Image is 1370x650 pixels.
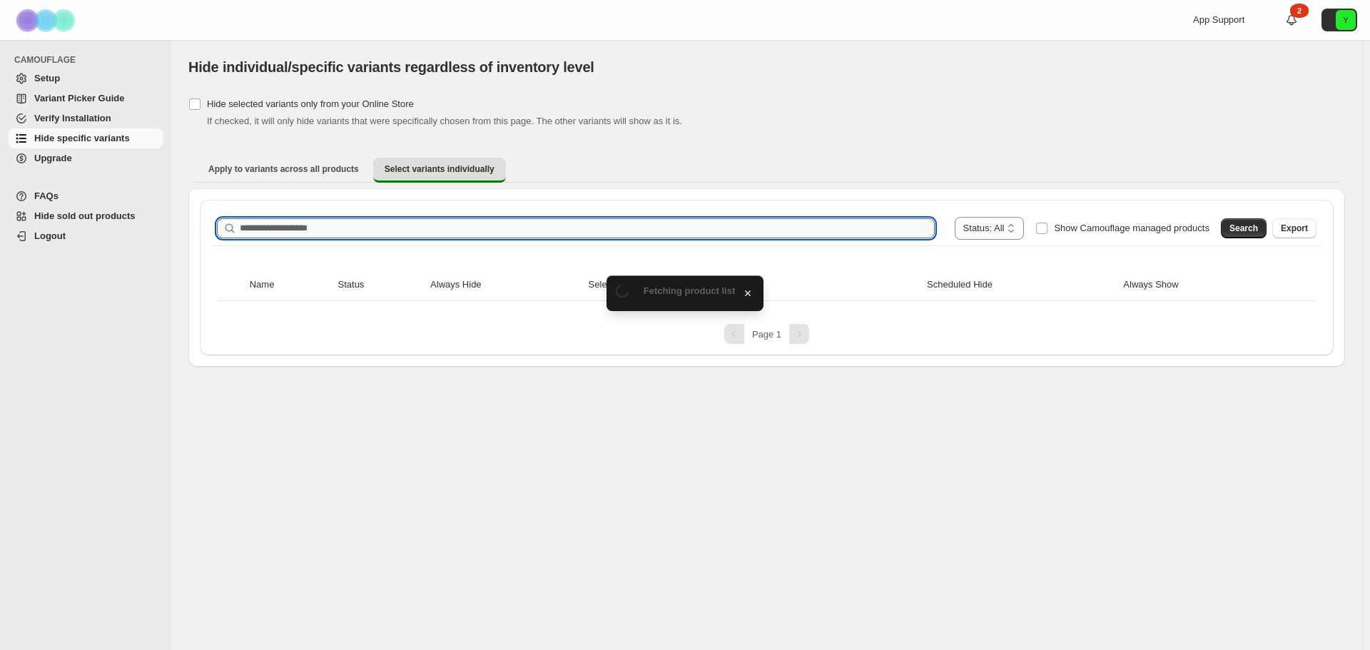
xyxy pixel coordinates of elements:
button: Select variants individually [373,158,506,183]
a: Logout [9,226,163,246]
span: Apply to variants across all products [208,163,359,175]
th: Always Hide [426,269,584,301]
button: Export [1272,218,1316,238]
span: Logout [34,230,66,241]
span: If checked, it will only hide variants that were specifically chosen from this page. The other va... [207,116,682,126]
span: CAMOUFLAGE [14,54,164,66]
span: Export [1281,223,1308,234]
span: Show Camouflage managed products [1054,223,1209,233]
a: Verify Installation [9,108,163,128]
span: Verify Installation [34,113,111,123]
div: 2 [1290,4,1309,18]
div: Select variants individually [188,188,1345,367]
a: Hide specific variants [9,128,163,148]
span: Hide individual/specific variants regardless of inventory level [188,59,594,75]
span: Search [1229,223,1258,234]
button: Avatar with initials Y [1321,9,1357,31]
button: Apply to variants across all products [197,158,370,181]
th: Name [245,269,334,301]
nav: Pagination [211,324,1322,344]
button: Search [1221,218,1267,238]
span: Hide selected variants only from your Online Store [207,98,414,109]
img: Camouflage [11,1,83,40]
th: Status [334,269,427,301]
a: Hide sold out products [9,206,163,226]
span: Upgrade [34,153,72,163]
th: Selected/Excluded Countries [584,269,923,301]
span: Page 1 [752,329,781,340]
th: Scheduled Hide [923,269,1119,301]
span: Hide sold out products [34,210,136,221]
span: Avatar with initials Y [1336,10,1356,30]
a: 2 [1284,13,1299,27]
a: Setup [9,68,163,88]
th: Always Show [1119,269,1288,301]
span: Fetching product list [644,285,736,296]
span: FAQs [34,191,59,201]
span: Select variants individually [385,163,494,175]
a: Variant Picker Guide [9,88,163,108]
span: Setup [34,73,60,83]
span: App Support [1193,14,1244,25]
a: Upgrade [9,148,163,168]
text: Y [1343,16,1349,24]
span: Hide specific variants [34,133,130,143]
a: FAQs [9,186,163,206]
span: Variant Picker Guide [34,93,124,103]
